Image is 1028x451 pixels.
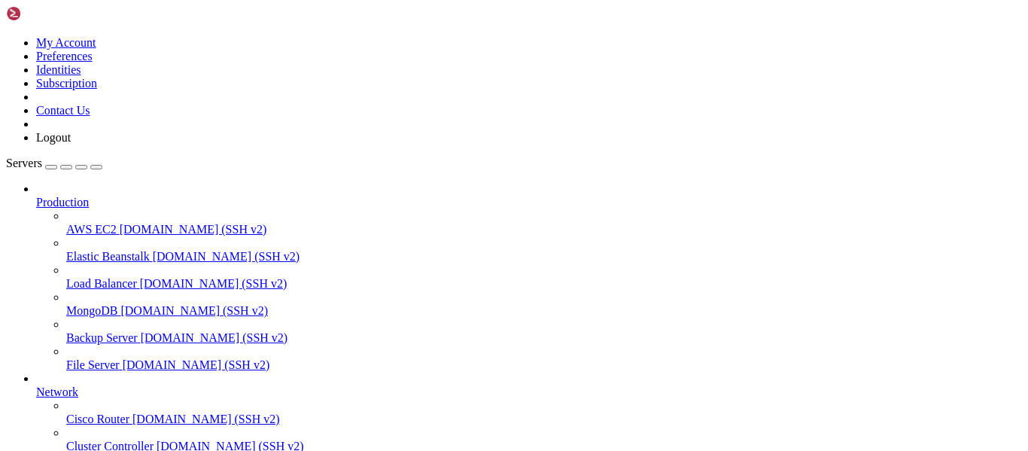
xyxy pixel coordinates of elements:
span: Servers [6,157,42,169]
li: Elastic Beanstalk [DOMAIN_NAME] (SSH v2) [66,236,1022,264]
a: Load Balancer [DOMAIN_NAME] (SSH v2) [66,277,1022,291]
a: Servers [6,157,102,169]
li: AWS EC2 [DOMAIN_NAME] (SSH v2) [66,209,1022,236]
a: Identities [36,63,81,76]
a: Network [36,385,1022,399]
img: Shellngn [6,6,93,21]
li: MongoDB [DOMAIN_NAME] (SSH v2) [66,291,1022,318]
a: Elastic Beanstalk [DOMAIN_NAME] (SSH v2) [66,250,1022,264]
span: [DOMAIN_NAME] (SSH v2) [120,223,267,236]
a: MongoDB [DOMAIN_NAME] (SSH v2) [66,304,1022,318]
span: [DOMAIN_NAME] (SSH v2) [153,250,300,263]
span: [DOMAIN_NAME] (SSH v2) [123,358,270,371]
li: Cisco Router [DOMAIN_NAME] (SSH v2) [66,399,1022,426]
span: MongoDB [66,304,117,317]
span: AWS EC2 [66,223,117,236]
a: Subscription [36,77,97,90]
li: File Server [DOMAIN_NAME] (SSH v2) [66,345,1022,372]
span: Backup Server [66,331,138,344]
span: [DOMAIN_NAME] (SSH v2) [140,277,287,290]
span: Elastic Beanstalk [66,250,150,263]
span: Cisco Router [66,413,129,425]
a: Logout [36,131,71,144]
span: File Server [66,358,120,371]
span: [DOMAIN_NAME] (SSH v2) [141,331,288,344]
li: Load Balancer [DOMAIN_NAME] (SSH v2) [66,264,1022,291]
span: Production [36,196,89,209]
a: Contact Us [36,104,90,117]
a: Backup Server [DOMAIN_NAME] (SSH v2) [66,331,1022,345]
li: Backup Server [DOMAIN_NAME] (SSH v2) [66,318,1022,345]
span: [DOMAIN_NAME] (SSH v2) [132,413,280,425]
a: AWS EC2 [DOMAIN_NAME] (SSH v2) [66,223,1022,236]
span: Network [36,385,78,398]
a: My Account [36,36,96,49]
a: File Server [DOMAIN_NAME] (SSH v2) [66,358,1022,372]
a: Preferences [36,50,93,62]
a: Production [36,196,1022,209]
a: Cisco Router [DOMAIN_NAME] (SSH v2) [66,413,1022,426]
li: Production [36,182,1022,372]
span: [DOMAIN_NAME] (SSH v2) [120,304,268,317]
span: Load Balancer [66,277,137,290]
